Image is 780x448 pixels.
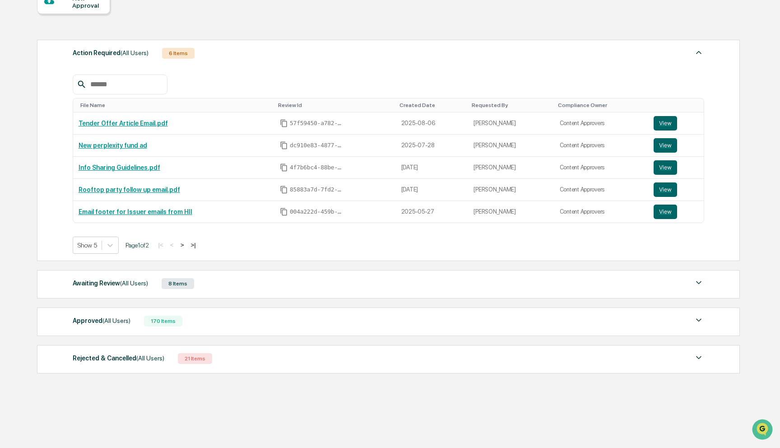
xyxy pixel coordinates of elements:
[121,49,149,56] span: (All Users)
[693,47,704,58] img: caret
[280,119,288,127] span: Copy Id
[554,201,649,223] td: Content Approvers
[144,316,182,327] div: 170 Items
[62,110,116,126] a: 🗄️Attestations
[278,102,392,108] div: Toggle SortBy
[468,135,554,157] td: [PERSON_NAME]
[120,280,148,287] span: (All Users)
[162,278,194,289] div: 8 Items
[654,182,677,197] button: View
[472,102,550,108] div: Toggle SortBy
[90,153,109,160] span: Pylon
[554,157,649,179] td: Content Approvers
[280,208,288,216] span: Copy Id
[156,241,166,249] button: |<
[751,418,775,443] iframe: Open customer support
[188,241,198,249] button: >|
[9,19,164,33] p: How can we help?
[396,201,469,223] td: 2025-05-27
[654,138,677,153] button: View
[554,135,649,157] td: Content Approvers
[9,69,25,85] img: 1746055101610-c473b297-6a78-478c-a979-82029cc54cd1
[654,182,698,197] a: View
[468,201,554,223] td: [PERSON_NAME]
[79,120,168,127] a: Tender Offer Article Email.pdf
[5,110,62,126] a: 🖐️Preclearance
[280,163,288,172] span: Copy Id
[18,131,57,140] span: Data Lookup
[74,114,112,123] span: Attestations
[18,114,58,123] span: Preclearance
[167,241,176,249] button: <
[468,179,554,201] td: [PERSON_NAME]
[79,208,192,215] a: Email footer for Issuer emails from HII
[654,116,698,131] a: View
[554,179,649,201] td: Content Approvers
[65,115,73,122] div: 🗄️
[693,315,704,326] img: caret
[399,102,465,108] div: Toggle SortBy
[468,112,554,135] td: [PERSON_NAME]
[73,47,149,59] div: Action Required
[655,102,700,108] div: Toggle SortBy
[136,355,164,362] span: (All Users)
[693,352,704,363] img: caret
[79,186,180,193] a: Rooftop party follow up email.pdf
[290,142,344,149] span: dc910e83-4877-4103-b15e-bf87db00f614
[79,164,160,171] a: Info Sharing Guidelines.pdf
[654,116,677,131] button: View
[80,102,271,108] div: Toggle SortBy
[23,41,149,51] input: Clear
[396,135,469,157] td: 2025-07-28
[31,69,148,78] div: Start new chat
[654,138,698,153] a: View
[654,160,698,175] a: View
[162,48,195,59] div: 6 Items
[280,186,288,194] span: Copy Id
[290,120,344,127] span: 57f59450-a782-4865-ac16-a45fae92c464
[396,112,469,135] td: 2025-08-06
[290,186,344,193] span: 85883a7d-7fd2-4cd4-b378-91117a66d63a
[5,127,60,144] a: 🔎Data Lookup
[73,277,148,289] div: Awaiting Review
[654,205,677,219] button: View
[396,179,469,201] td: [DATE]
[79,142,147,149] a: New perplexity fund ad
[31,78,114,85] div: We're available if you need us!
[9,115,16,122] div: 🖐️
[693,277,704,288] img: caret
[178,353,212,364] div: 21 Items
[73,352,164,364] div: Rejected & Cancelled
[654,160,677,175] button: View
[558,102,645,108] div: Toggle SortBy
[290,208,344,215] span: 004a222d-459b-435f-b787-6a02d38831b8
[178,241,187,249] button: >
[73,315,130,327] div: Approved
[125,242,149,249] span: Page 1 of 2
[554,112,649,135] td: Content Approvers
[396,157,469,179] td: [DATE]
[280,141,288,149] span: Copy Id
[468,157,554,179] td: [PERSON_NAME]
[654,205,698,219] a: View
[153,72,164,83] button: Start new chat
[9,132,16,139] div: 🔎
[64,153,109,160] a: Powered byPylon
[102,317,130,324] span: (All Users)
[290,164,344,171] span: 4f7b6bc4-88be-4ca2-a522-de18f03e4b40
